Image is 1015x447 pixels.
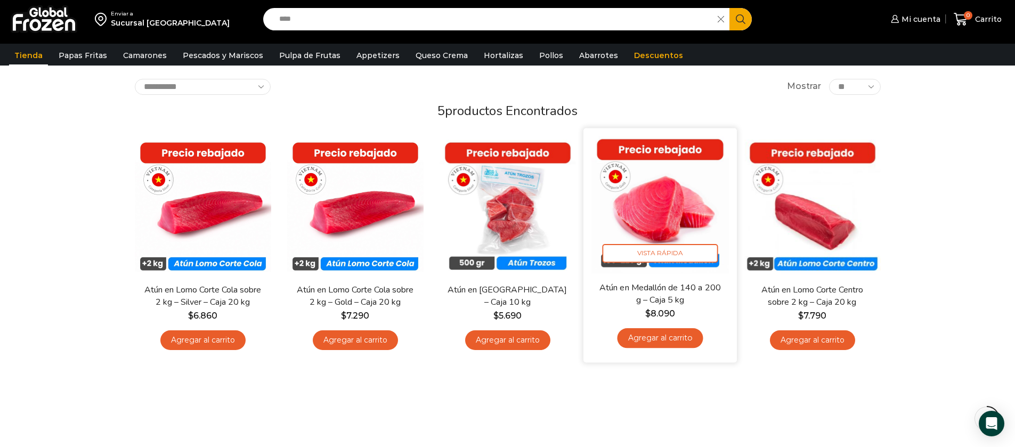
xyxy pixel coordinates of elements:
span: $ [493,311,499,321]
a: Queso Crema [410,45,473,66]
a: Pulpa de Frutas [274,45,346,66]
a: Atún en Medallón de 140 a 200 g – Caja 5 kg [598,282,721,307]
span: $ [645,308,650,319]
a: Atún en Lomo Corte Centro sobre 2 kg – Caja 20 kg [751,284,873,308]
a: Pollos [534,45,569,66]
span: 0 [964,11,972,20]
a: Atún en [GEOGRAPHIC_DATA] – Caja 10 kg [446,284,569,308]
bdi: 5.690 [493,311,522,321]
span: $ [798,311,803,321]
a: Atún en Lomo Corte Cola sobre 2 kg – Gold – Caja 20 kg [294,284,416,308]
bdi: 6.860 [188,311,217,321]
span: Mostrar [787,80,821,93]
span: $ [341,311,346,321]
a: Descuentos [629,45,688,66]
a: Agregar al carrito: “Atún en Lomo Corte Centro sobre 2 kg - Caja 20 kg” [770,330,855,350]
a: Agregar al carrito: “Atún en Lomo Corte Cola sobre 2 kg - Silver - Caja 20 kg” [160,330,246,350]
a: Mi cuenta [888,9,940,30]
a: Camarones [118,45,172,66]
bdi: 7.290 [341,311,369,321]
a: 0 Carrito [951,7,1004,32]
span: Vista Rápida [602,244,718,263]
a: Atún en Lomo Corte Cola sobre 2 kg – Silver – Caja 20 kg [141,284,264,308]
a: Hortalizas [478,45,529,66]
a: Agregar al carrito: “Atún en Medallón de 140 a 200 g - Caja 5 kg” [617,328,703,348]
select: Pedido de la tienda [135,79,271,95]
div: Open Intercom Messenger [979,411,1004,436]
span: Mi cuenta [899,14,940,25]
span: Carrito [972,14,1002,25]
img: address-field-icon.svg [95,10,111,28]
a: Pescados y Mariscos [177,45,269,66]
a: Agregar al carrito: “Atún en Trozos - Caja 10 kg” [465,330,550,350]
span: 5 [437,102,445,119]
span: productos encontrados [445,102,578,119]
a: Tienda [9,45,48,66]
a: Appetizers [351,45,405,66]
bdi: 8.090 [645,308,675,319]
a: Abarrotes [574,45,623,66]
div: Enviar a [111,10,230,18]
bdi: 7.790 [798,311,826,321]
a: Agregar al carrito: “Atún en Lomo Corte Cola sobre 2 kg - Gold – Caja 20 kg” [313,330,398,350]
a: Papas Fritas [53,45,112,66]
div: Sucursal [GEOGRAPHIC_DATA] [111,18,230,28]
button: Search button [729,8,752,30]
span: $ [188,311,193,321]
